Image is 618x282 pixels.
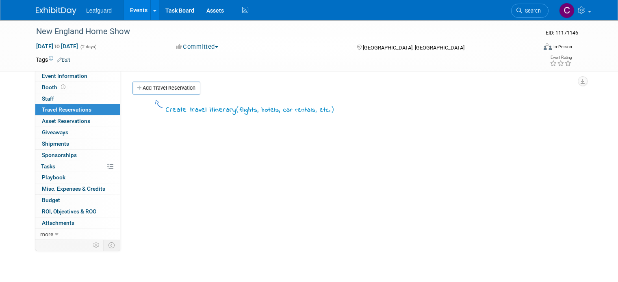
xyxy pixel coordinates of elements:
[40,231,53,237] span: more
[86,7,112,14] span: Leafguard
[236,105,240,113] span: (
[36,56,70,64] td: Tags
[41,163,55,170] span: Tasks
[35,104,120,115] a: Travel Reservations
[42,84,67,90] span: Booth
[363,45,464,51] span: [GEOGRAPHIC_DATA], [GEOGRAPHIC_DATA]
[132,82,200,95] a: Add Travel Reservation
[53,43,61,50] span: to
[36,43,78,50] span: [DATE] [DATE]
[35,116,120,127] a: Asset Reservations
[33,24,527,39] div: New England Home Show
[511,4,549,18] a: Search
[493,42,572,54] div: Event Format
[35,150,120,161] a: Sponsorships
[550,56,572,60] div: Event Rating
[546,30,578,36] span: Event ID: 11171146
[559,3,575,18] img: Colleen Kenney
[35,229,120,240] a: more
[35,138,120,149] a: Shipments
[35,71,120,82] a: Event Information
[35,93,120,104] a: Staff
[35,206,120,217] a: ROI, Objectives & ROO
[42,197,60,203] span: Budget
[89,240,104,250] td: Personalize Event Tab Strip
[35,82,120,93] a: Booth
[42,106,91,113] span: Travel Reservations
[42,152,77,158] span: Sponsorships
[36,7,76,15] img: ExhibitDay
[59,84,67,90] span: Booth not reserved yet
[35,217,120,228] a: Attachments
[553,44,572,50] div: In-Person
[80,44,97,50] span: (2 days)
[42,208,96,215] span: ROI, Objectives & ROO
[35,183,120,194] a: Misc. Expenses & Credits
[42,140,69,147] span: Shipments
[57,57,70,63] a: Edit
[522,8,541,14] span: Search
[42,129,68,136] span: Giveaways
[240,105,331,114] span: flights, hotels, car rentals, etc.
[35,172,120,183] a: Playbook
[35,161,120,172] a: Tasks
[42,220,74,226] span: Attachments
[42,95,54,102] span: Staff
[104,240,120,250] td: Toggle Event Tabs
[35,127,120,138] a: Giveaways
[42,174,65,181] span: Playbook
[544,43,552,50] img: Format-Inperson.png
[331,105,334,113] span: )
[35,195,120,206] a: Budget
[42,118,90,124] span: Asset Reservations
[42,185,105,192] span: Misc. Expenses & Credits
[166,104,334,115] div: Create travel itinerary
[173,43,221,51] button: Committed
[42,73,87,79] span: Event Information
